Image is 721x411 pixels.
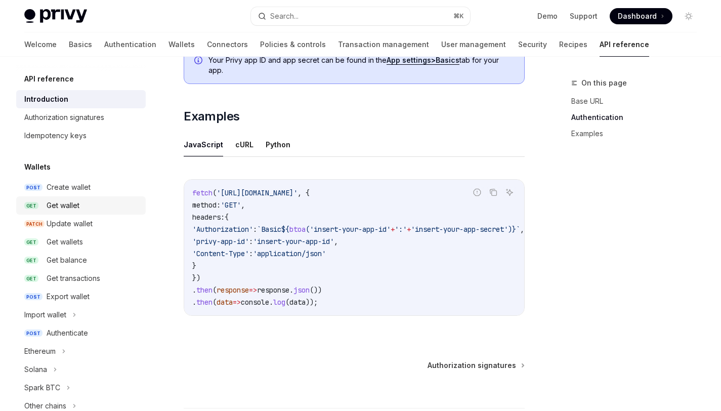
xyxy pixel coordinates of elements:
a: Policies & controls [260,32,326,57]
span: ( [285,298,289,307]
span: + [391,225,395,234]
span: ( [213,298,217,307]
div: Ethereum [24,345,56,357]
h5: API reference [24,73,74,85]
a: Security [518,32,547,57]
span: Dashboard [618,11,657,21]
span: . [192,285,196,295]
span: } [192,261,196,270]
span: method: [192,200,221,210]
span: ) [508,225,512,234]
span: '[URL][DOMAIN_NAME]' [217,188,298,197]
button: Toggle dark mode [681,8,697,24]
span: ⌘ K [453,12,464,20]
span: POST [24,330,43,337]
a: GETGet transactions [16,269,146,287]
a: User management [441,32,506,57]
span: fetch [192,188,213,197]
span: Your Privy app ID and app secret can be found in the tab for your app. [208,55,514,75]
span: : [249,249,253,258]
span: Authorization signatures [428,360,516,371]
div: Create wallet [47,181,91,193]
a: Dashboard [610,8,672,24]
div: Solana [24,363,47,376]
span: response [257,285,289,295]
span: 'insert-your-app-id' [310,225,391,234]
span: log [273,298,285,307]
span: 'application/json' [253,249,326,258]
strong: App settings [387,56,431,64]
a: GETGet wallet [16,196,146,215]
a: Base URL [571,93,705,109]
button: Python [266,133,290,156]
div: Introduction [24,93,68,105]
a: Authentication [571,109,705,126]
span: 'privy-app-id' [192,237,249,246]
img: light logo [24,9,87,23]
span: )); [306,298,318,307]
a: GETGet wallets [16,233,146,251]
h5: Wallets [24,161,51,173]
a: Transaction management [338,32,429,57]
a: API reference [600,32,649,57]
a: Basics [69,32,92,57]
span: : [249,237,253,246]
span: ${ [281,225,289,234]
span: . [192,298,196,307]
span: }) [192,273,200,282]
span: { [225,213,229,222]
span: On this page [581,77,627,89]
a: Authorization signatures [428,360,524,371]
a: Idempotency keys [16,127,146,145]
span: 'insert-your-app-secret' [411,225,508,234]
div: Get transactions [47,272,100,284]
div: Authenticate [47,327,88,339]
a: Examples [571,126,705,142]
span: 'insert-your-app-id' [253,237,334,246]
a: PATCHUpdate wallet [16,215,146,233]
a: Demo [537,11,558,21]
a: Wallets [168,32,195,57]
span: Examples [184,108,239,125]
a: Connectors [207,32,248,57]
span: GET [24,238,38,246]
span: => [233,298,241,307]
strong: Basics [436,56,459,64]
div: Get wallets [47,236,83,248]
a: POSTExport wallet [16,287,146,306]
span: => [249,285,257,295]
span: . [289,285,293,295]
span: ( [213,285,217,295]
a: Support [570,11,598,21]
div: Export wallet [47,291,90,303]
span: , { [298,188,310,197]
span: headers: [192,213,225,222]
div: Search... [270,10,299,22]
div: Idempotency keys [24,130,87,142]
span: btoa [289,225,306,234]
svg: Info [194,56,204,66]
span: ` [516,225,520,234]
span: , [334,237,338,246]
span: console [241,298,269,307]
a: Introduction [16,90,146,108]
div: Get wallet [47,199,79,212]
button: Copy the contents from the code block [487,186,500,199]
a: App settings>Basics [387,56,459,65]
a: Authentication [104,32,156,57]
span: 'Authorization' [192,225,253,234]
button: JavaScript [184,133,223,156]
span: GET [24,275,38,282]
span: then [196,285,213,295]
span: data [217,298,233,307]
button: Search...⌘K [251,7,470,25]
span: then [196,298,213,307]
span: , [520,225,524,234]
a: GETGet balance [16,251,146,269]
span: + [407,225,411,234]
span: data [289,298,306,307]
button: cURL [235,133,253,156]
span: `Basic [257,225,281,234]
span: response [217,285,249,295]
span: json [293,285,310,295]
